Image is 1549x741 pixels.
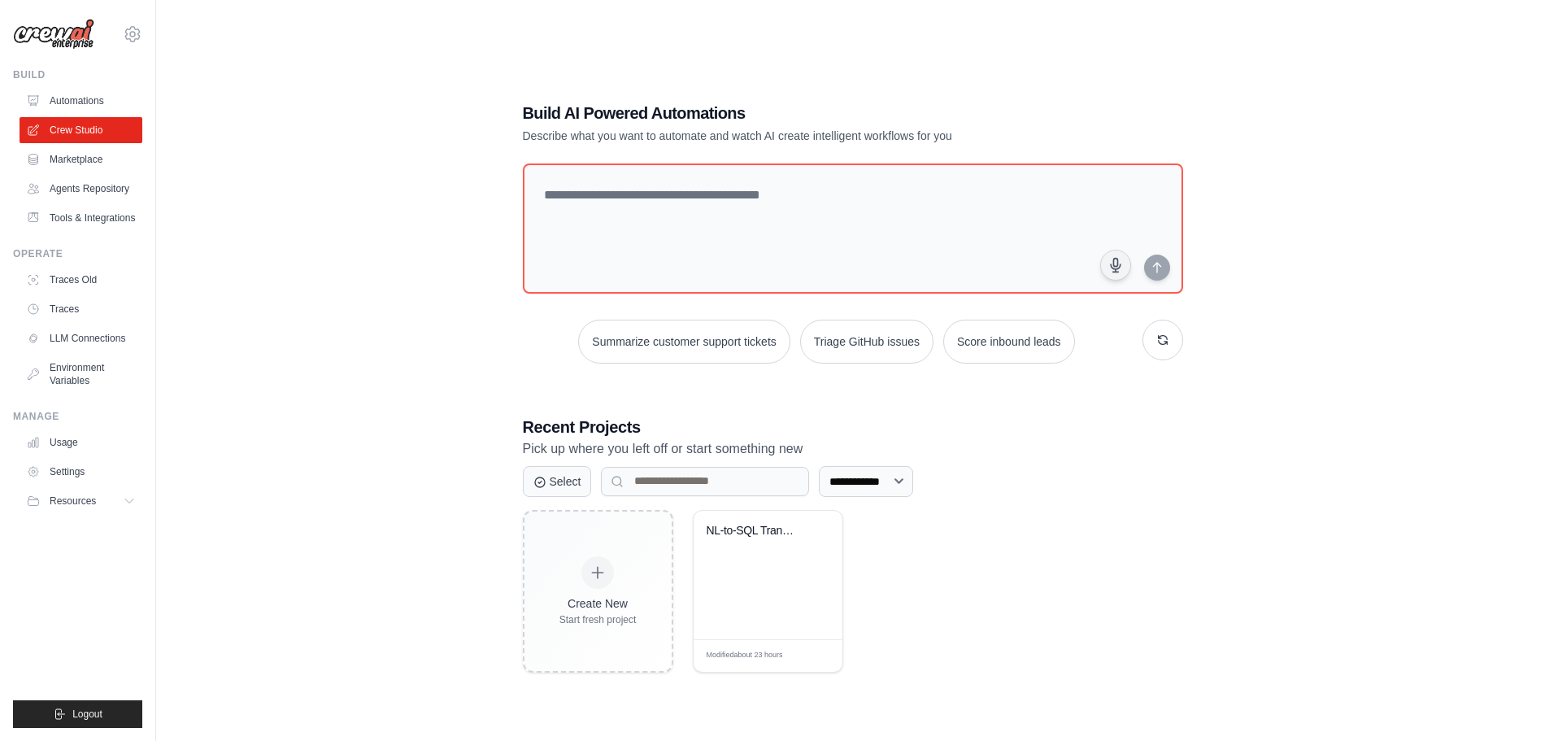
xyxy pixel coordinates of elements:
[20,429,142,455] a: Usage
[20,176,142,202] a: Agents Repository
[943,320,1075,364] button: Score inbound leads
[559,595,637,612] div: Create New
[13,247,142,260] div: Operate
[20,296,142,322] a: Traces
[20,146,142,172] a: Marketplace
[50,495,96,508] span: Resources
[707,524,805,538] div: NL-to-SQL Translator
[20,488,142,514] button: Resources
[707,650,783,661] span: Modified about 23 hours
[20,117,142,143] a: Crew Studio
[20,205,142,231] a: Tools & Integrations
[20,355,142,394] a: Environment Variables
[1142,320,1183,360] button: Get new suggestions
[800,320,933,364] button: Triage GitHub issues
[13,700,142,728] button: Logout
[20,267,142,293] a: Traces Old
[13,68,142,81] div: Build
[523,438,1183,460] p: Pick up where you left off or start something new
[13,410,142,423] div: Manage
[523,128,1069,144] p: Describe what you want to automate and watch AI create intelligent workflows for you
[523,416,1183,438] h3: Recent Projects
[20,459,142,485] a: Settings
[20,88,142,114] a: Automations
[559,613,637,626] div: Start fresh project
[523,466,592,497] button: Select
[523,102,1069,124] h1: Build AI Powered Automations
[1100,250,1131,281] button: Click to speak your automation idea
[803,650,817,662] span: Edit
[20,325,142,351] a: LLM Connections
[72,708,102,721] span: Logout
[13,19,94,50] img: Logo
[578,320,790,364] button: Summarize customer support tickets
